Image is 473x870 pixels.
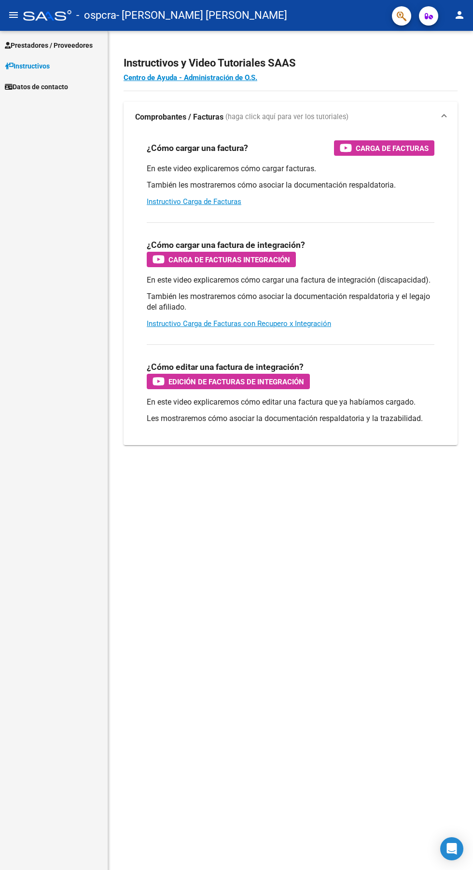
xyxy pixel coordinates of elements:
span: Instructivos [5,61,50,71]
p: También les mostraremos cómo asociar la documentación respaldatoria y el legajo del afiliado. [147,291,434,313]
a: Centro de Ayuda - Administración de O.S. [124,73,257,82]
p: En este video explicaremos cómo cargar una factura de integración (discapacidad). [147,275,434,285]
p: También les mostraremos cómo asociar la documentación respaldatoria. [147,180,434,190]
a: Instructivo Carga de Facturas con Recupero x Integración [147,319,331,328]
span: - ospcra [76,5,116,26]
mat-icon: person [454,9,465,21]
h2: Instructivos y Video Tutoriales SAAS [124,54,458,72]
div: Comprobantes / Facturas (haga click aquí para ver los tutoriales) [124,133,458,445]
mat-expansion-panel-header: Comprobantes / Facturas (haga click aquí para ver los tutoriales) [124,102,458,133]
span: Datos de contacto [5,82,68,92]
a: Instructivo Carga de Facturas [147,197,241,206]
span: Edición de Facturas de integración [168,376,304,388]
h3: ¿Cómo cargar una factura? [147,141,248,155]
p: En este video explicaremos cómo editar una factura que ya habíamos cargado. [147,397,434,408]
span: Carga de Facturas Integración [168,254,290,266]
span: Prestadores / Proveedores [5,40,93,51]
h3: ¿Cómo editar una factura de integración? [147,360,304,374]
p: En este video explicaremos cómo cargar facturas. [147,163,434,174]
div: Open Intercom Messenger [440,837,463,860]
span: (haga click aquí para ver los tutoriales) [225,112,348,122]
strong: Comprobantes / Facturas [135,112,223,122]
span: Carga de Facturas [356,142,429,154]
mat-icon: menu [8,9,19,21]
p: Les mostraremos cómo asociar la documentación respaldatoria y la trazabilidad. [147,413,434,424]
button: Carga de Facturas [334,140,434,156]
span: - [PERSON_NAME] [PERSON_NAME] [116,5,287,26]
button: Edición de Facturas de integración [147,374,310,389]
button: Carga de Facturas Integración [147,252,296,267]
h3: ¿Cómo cargar una factura de integración? [147,238,305,252]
